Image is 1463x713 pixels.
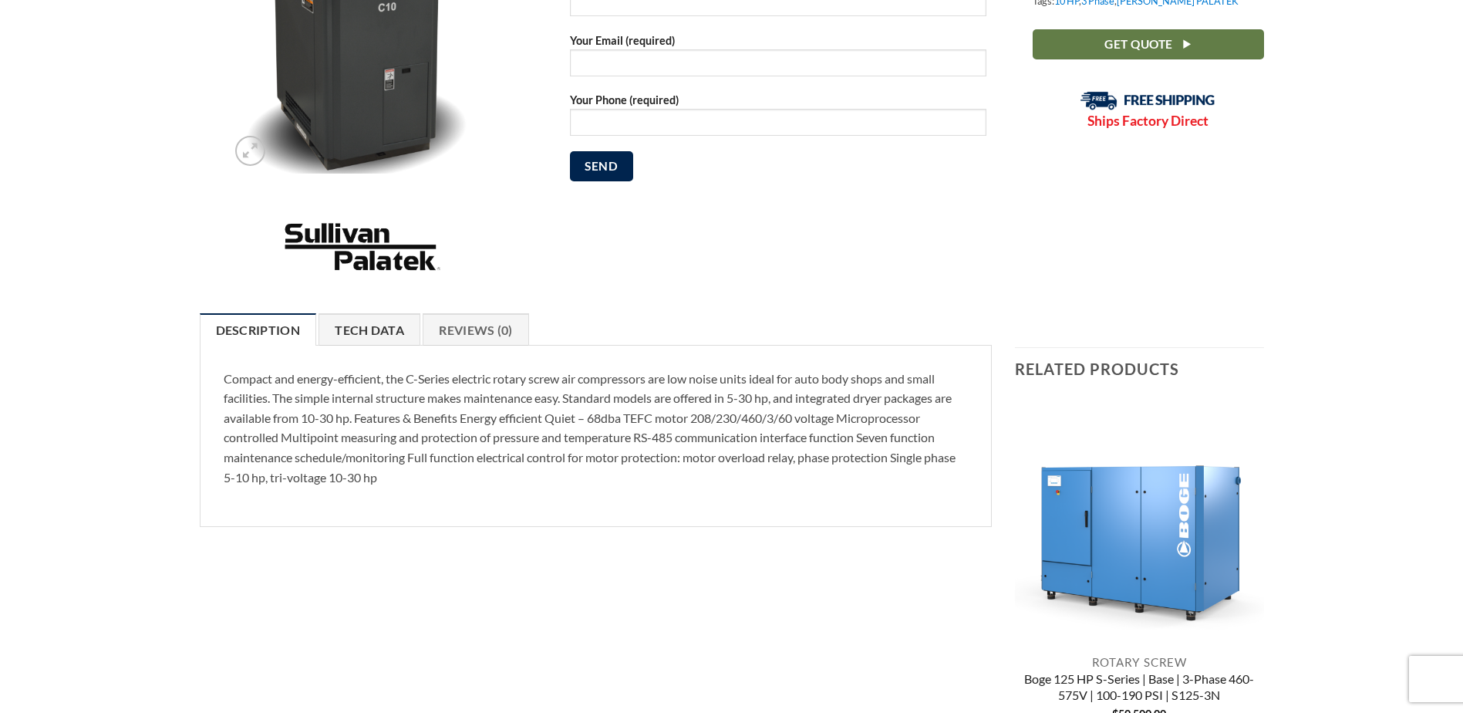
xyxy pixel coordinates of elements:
img: Free Shipping [1080,91,1215,110]
a: Boge 125 HP S-Series | Base | 3-Phase 460-575V | 100-190 PSI | S125-3N [1015,671,1264,706]
p: Rotary Screw [1015,655,1264,669]
a: Tech Data [319,313,420,346]
label: Your Phone (required) [570,91,986,147]
a: Reviews (0) [423,313,529,346]
input: Send [570,151,633,181]
a: Zoom [235,136,265,166]
img: Sullivan-Palatek [281,217,443,279]
input: Your Phone (required) [570,109,986,136]
a: Get Quote [1033,29,1264,59]
span: Get Quote [1104,35,1172,54]
h3: Related products [1015,348,1264,390]
label: Your Email (required) [570,32,986,87]
a: Description [200,313,317,346]
input: Your Email (required) [570,49,986,76]
strong: Ships Factory Direct [1087,113,1208,129]
img: Boge 125 HP S-Series | Base | 3-Phase 460-575V | 100-190 PSI | S125-3N [1015,397,1264,647]
p: Compact and energy-efficient, the C-Series electric rotary screw air compressors are low noise un... [224,369,969,488]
